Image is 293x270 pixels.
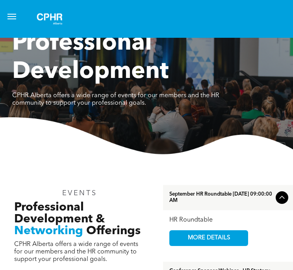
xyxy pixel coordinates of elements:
[169,191,273,204] span: September HR Roundtable [DATE] 09:00:00 AM
[4,9,20,24] button: menu
[14,241,138,263] span: CPHR Alberta offers a wide range of events for our members and the HR community to support your p...
[14,225,83,237] span: Networking
[30,6,69,31] img: A white background with a few lines on it
[86,225,141,237] span: Offerings
[169,230,248,246] a: MORE DETAILS
[12,92,219,106] span: CPHR Alberta offers a wide range of events for our members and the HR community to support your p...
[62,190,97,197] span: EVENTS
[14,202,105,225] span: Professional Development &
[169,216,248,224] div: HR Roundtable
[178,231,240,246] span: MORE DETAILS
